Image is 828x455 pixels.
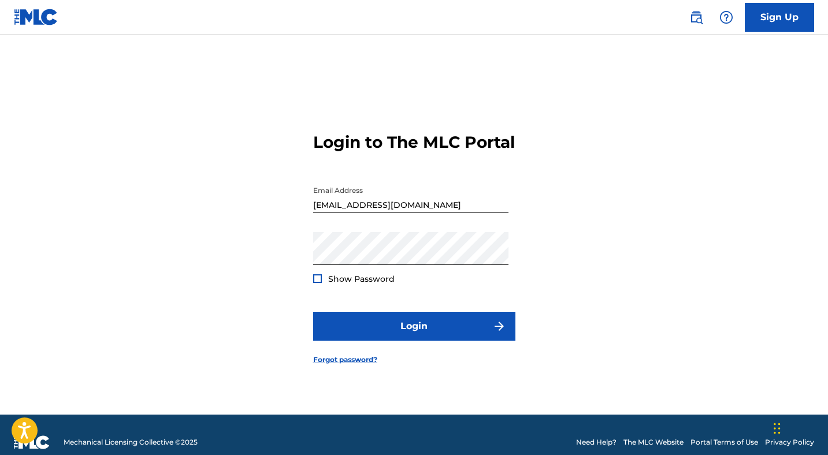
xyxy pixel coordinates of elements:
[313,132,515,152] h3: Login to The MLC Portal
[765,437,814,447] a: Privacy Policy
[313,355,377,365] a: Forgot password?
[715,6,738,29] div: Help
[689,10,703,24] img: search
[492,319,506,333] img: f7272a7cc735f4ea7f67.svg
[328,274,395,284] span: Show Password
[745,3,814,32] a: Sign Up
[690,437,758,447] a: Portal Terms of Use
[576,437,617,447] a: Need Help?
[64,437,198,447] span: Mechanical Licensing Collective © 2025
[14,9,58,25] img: MLC Logo
[14,435,50,449] img: logo
[774,411,781,446] div: Drag
[770,400,828,455] iframe: Chat Widget
[623,437,684,447] a: The MLC Website
[685,6,708,29] a: Public Search
[313,312,515,341] button: Login
[719,10,733,24] img: help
